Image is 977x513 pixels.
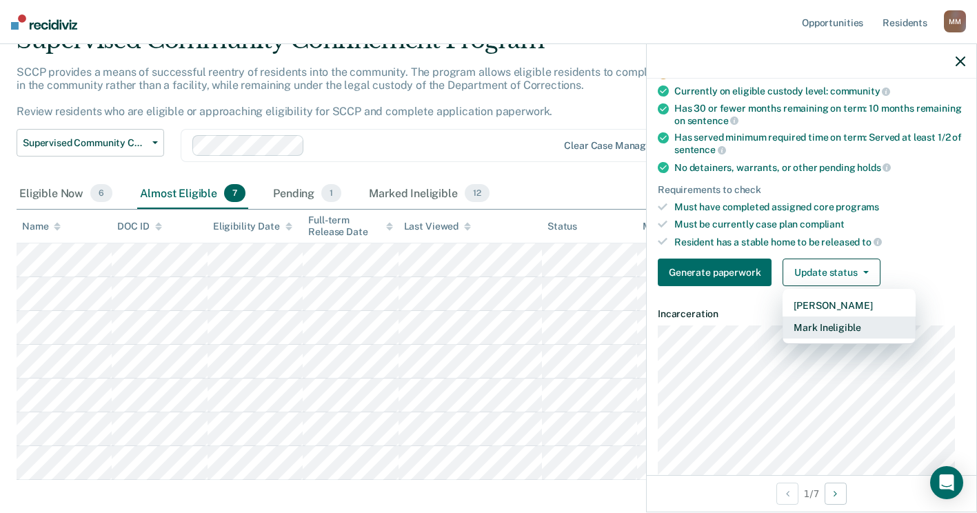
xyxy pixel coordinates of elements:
button: Update status [783,259,880,286]
span: 1 [321,184,341,202]
div: M M [944,10,966,32]
button: Previous Opportunity [776,483,798,505]
div: No detainers, warrants, or other pending [674,161,965,174]
button: [PERSON_NAME] [783,294,916,316]
div: Almost Eligible [137,179,248,209]
div: Must have completed assigned core [674,201,965,213]
div: Open Intercom Messenger [930,466,963,499]
span: 6 [90,184,112,202]
div: Last Viewed [404,221,471,232]
button: Next Opportunity [825,483,847,505]
div: Has 30 or fewer months remaining on term: 10 months remaining on [674,103,965,126]
div: 1 / 7 [647,475,976,512]
div: Eligible Now [17,179,115,209]
div: Requirements to check [658,184,965,196]
div: Name [22,221,61,232]
div: Status [547,221,577,232]
div: Eligibility Date [213,221,292,232]
div: Marked Ineligible [366,179,492,209]
div: Must be currently case plan [674,219,965,230]
span: sentence [687,115,739,126]
div: Pending [270,179,344,209]
div: Resident has a stable home to be released [674,236,965,248]
span: 7 [224,184,245,202]
span: to [862,237,882,248]
div: Full-term Release Date [308,214,392,238]
span: 12 [465,184,490,202]
div: Currently on eligible custody level: [674,85,965,97]
div: DOC ID [117,221,161,232]
button: Generate paperwork [658,259,772,286]
span: compliant [800,219,845,230]
img: Recidiviz [11,14,77,30]
p: SCCP provides a means of successful reentry of residents into the community. The program allows e... [17,66,738,119]
dt: Incarceration [658,308,965,320]
div: Has served minimum required time on term: Served at least 1/2 of [674,132,965,155]
div: Missing Criteria [643,221,715,232]
div: Clear case managers [564,140,660,152]
a: Navigate to form link [658,259,777,286]
span: sentence [674,144,726,155]
span: programs [836,201,879,212]
div: Supervised Community Confinement Program [17,26,749,66]
span: community [830,85,891,97]
span: Supervised Community Confinement Program [23,137,147,149]
span: holds [857,162,891,173]
button: Mark Ineligible [783,316,916,339]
